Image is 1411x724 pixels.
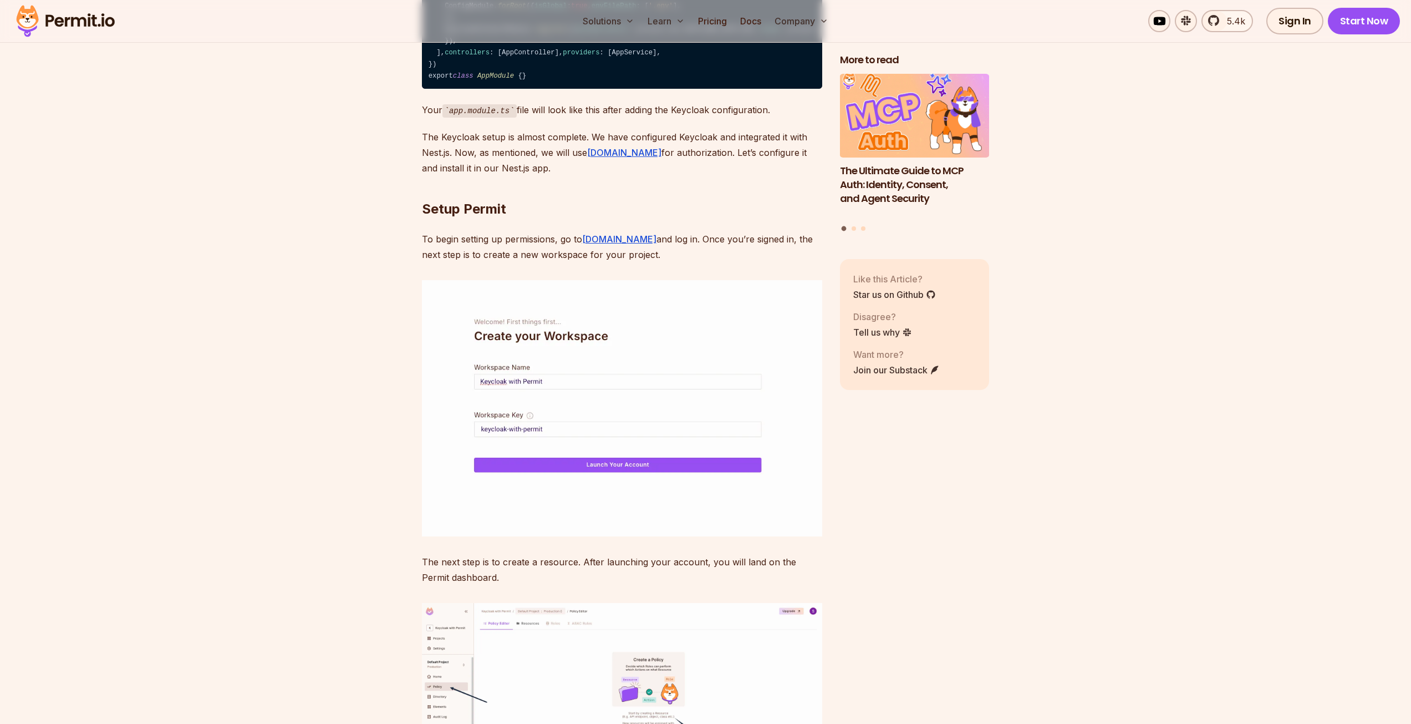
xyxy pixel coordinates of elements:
[840,74,990,158] img: The Ultimate Guide to MCP Auth: Identity, Consent, and Agent Security
[477,72,514,80] span: AppModule
[840,53,990,67] h2: More to read
[1328,8,1400,34] a: Start Now
[842,226,847,231] button: Go to slide 1
[422,280,822,536] img: image.png
[770,10,833,32] button: Company
[736,10,766,32] a: Docs
[453,72,473,80] span: class
[853,272,936,286] p: Like this Article?
[582,234,656,245] a: [DOMAIN_NAME]
[840,74,990,233] div: Posts
[853,363,940,377] a: Join our Substack
[694,10,731,32] a: Pricing
[422,102,822,118] p: Your file will look like this after adding the Keycloak configuration.
[422,129,822,176] p: The Keycloak setup is almost complete. We have configured Keycloak and integrated it with Nest.js...
[853,310,912,323] p: Disagree?
[1220,14,1245,28] span: 5.4k
[853,326,912,339] a: Tell us why
[852,226,856,231] button: Go to slide 2
[643,10,689,32] button: Learn
[422,201,506,217] strong: Setup Permit
[442,104,517,118] code: app.module.ts
[445,49,490,57] span: controllers
[861,226,865,231] button: Go to slide 3
[853,288,936,301] a: Star us on Github
[840,74,990,220] a: The Ultimate Guide to MCP Auth: Identity, Consent, and Agent SecurityThe Ultimate Guide to MCP Au...
[840,164,990,205] h3: The Ultimate Guide to MCP Auth: Identity, Consent, and Agent Security
[1201,10,1253,32] a: 5.4k
[1266,8,1323,34] a: Sign In
[11,2,120,40] img: Permit logo
[578,10,639,32] button: Solutions
[853,348,940,361] p: Want more?
[422,554,822,585] p: The next step is to create a resource. After launching your account, you will land on the Permit ...
[422,231,822,262] p: To begin setting up permissions, go to and log in. Once you’re signed in, the next step is to cre...
[840,74,990,220] li: 1 of 3
[587,147,661,158] a: [DOMAIN_NAME]
[563,49,599,57] span: providers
